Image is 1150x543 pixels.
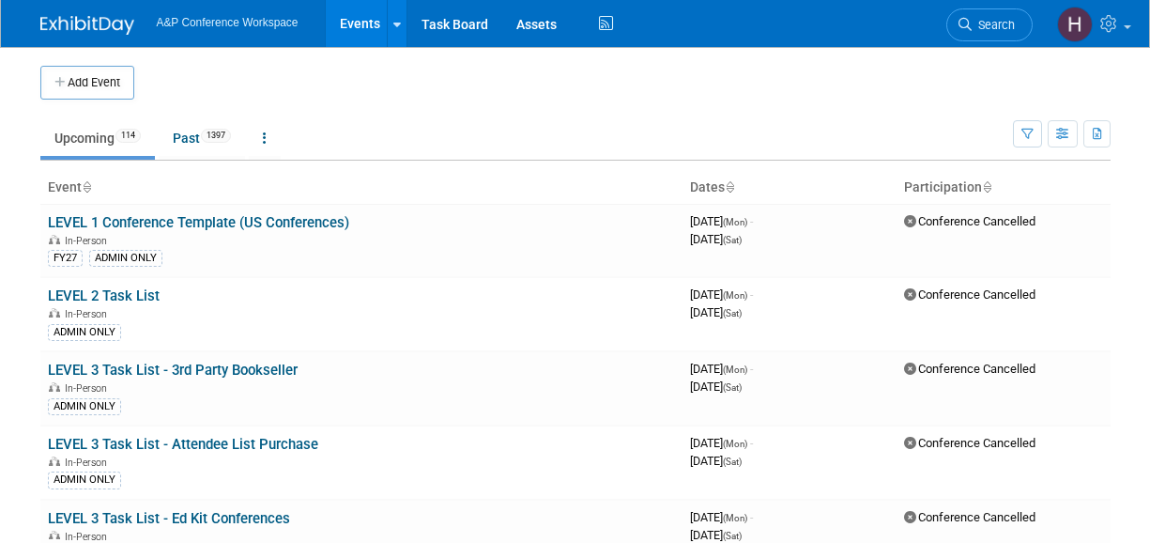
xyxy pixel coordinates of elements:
span: In-Person [65,382,113,395]
a: Search [946,8,1033,41]
th: Participation [897,172,1111,204]
span: (Sat) [723,382,742,393]
span: (Mon) [723,365,747,375]
span: 1397 [201,129,231,143]
div: ADMIN ONLY [48,472,121,489]
span: A&P Conference Workspace [157,16,299,29]
span: - [750,214,753,228]
span: [DATE] [690,214,753,228]
img: Hannah Siegel [1057,7,1093,42]
a: Sort by Start Date [725,179,734,194]
span: (Mon) [723,513,747,523]
a: Sort by Participation Type [982,179,991,194]
span: [DATE] [690,362,753,376]
span: [DATE] [690,454,742,468]
a: LEVEL 3 Task List - 3rd Party Bookseller [48,362,298,379]
span: In-Person [65,531,113,543]
span: Conference Cancelled [904,214,1035,228]
span: (Sat) [723,308,742,318]
span: [DATE] [690,380,742,394]
span: Conference Cancelled [904,287,1035,302]
span: (Mon) [723,290,747,301]
span: - [750,436,753,450]
div: ADMIN ONLY [48,324,121,341]
span: [DATE] [690,528,742,542]
span: - [750,362,753,376]
span: [DATE] [690,436,753,450]
a: LEVEL 1 Conference Template (US Conferences) [48,214,349,231]
span: In-Person [65,457,113,469]
span: [DATE] [690,305,742,319]
span: Conference Cancelled [904,436,1035,450]
a: LEVEL 3 Task List - Attendee List Purchase [48,436,318,453]
a: Sort by Event Name [82,179,91,194]
span: (Sat) [723,235,742,245]
img: In-Person Event [49,308,60,318]
a: Upcoming114 [40,120,155,156]
span: - [750,510,753,524]
div: ADMIN ONLY [89,250,162,267]
span: [DATE] [690,232,742,246]
span: - [750,287,753,302]
span: (Sat) [723,531,742,541]
th: Event [40,172,682,204]
div: FY27 [48,250,83,267]
span: Conference Cancelled [904,510,1035,524]
a: Past1397 [159,120,245,156]
div: ADMIN ONLY [48,398,121,415]
img: In-Person Event [49,235,60,244]
span: (Sat) [723,457,742,467]
span: (Mon) [723,439,747,449]
button: Add Event [40,66,134,100]
span: (Mon) [723,217,747,227]
img: In-Person Event [49,531,60,540]
th: Dates [682,172,897,204]
span: [DATE] [690,287,753,302]
img: ExhibitDay [40,16,134,35]
span: Conference Cancelled [904,362,1035,376]
span: In-Person [65,308,113,320]
img: In-Person Event [49,382,60,392]
span: In-Person [65,235,113,247]
img: In-Person Event [49,457,60,466]
span: 114 [115,129,141,143]
a: LEVEL 3 Task List - Ed Kit Conferences [48,510,290,527]
span: [DATE] [690,510,753,524]
a: LEVEL 2 Task List [48,287,160,304]
span: Search [972,18,1015,32]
